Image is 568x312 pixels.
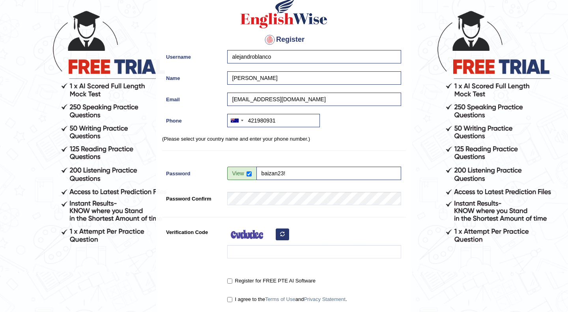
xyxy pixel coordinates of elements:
[265,296,295,302] a: Terms of Use
[227,277,316,285] label: Register for FREE PTE AI Software
[162,225,223,236] label: Verification Code
[162,71,223,82] label: Name
[162,114,223,124] label: Phone
[162,135,406,143] p: (Please select your country name and enter your phone number.)
[304,296,346,302] a: Privacy Statement
[162,167,223,177] label: Password
[162,93,223,103] label: Email
[228,114,246,127] div: Australia: +61
[227,295,347,303] label: I agree to the and .
[162,33,406,46] h4: Register
[162,192,223,202] label: Password Confirm
[227,114,320,127] input: +61 412 345 678
[162,50,223,61] label: Username
[227,279,232,284] input: Register for FREE PTE AI Software
[227,297,232,302] input: I agree to theTerms of UseandPrivacy Statement.
[247,171,252,176] input: Show/Hide Password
